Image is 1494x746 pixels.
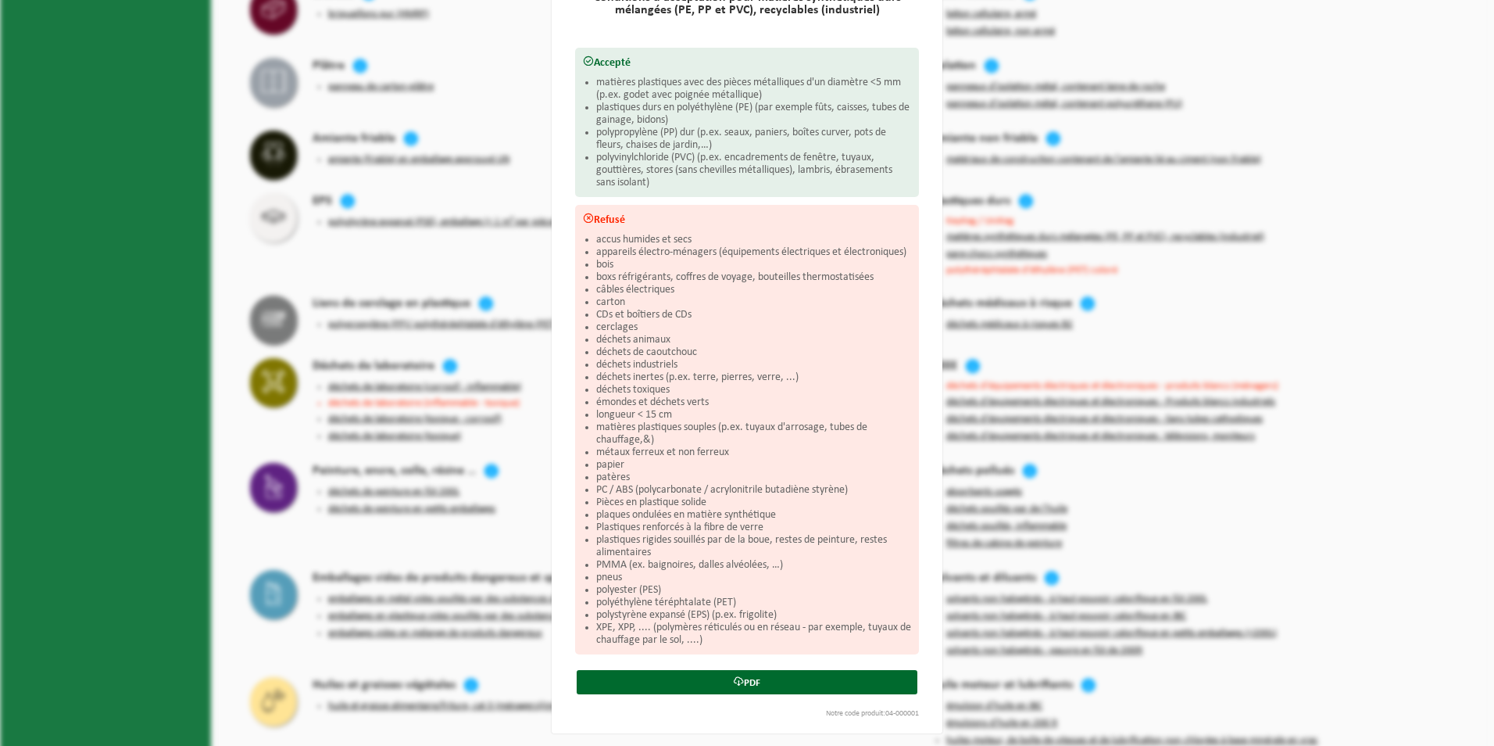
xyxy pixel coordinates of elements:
li: PMMA (ex. baignoires, dalles alvéolées, …) [596,559,911,572]
li: plaques ondulées en matière synthétique [596,509,911,522]
a: PDF [577,670,917,694]
li: métaux ferreux et non ferreux [596,447,911,459]
h3: Refusé [583,213,911,226]
li: patères [596,472,911,484]
li: déchets industriels [596,359,911,371]
li: longueur < 15 cm [596,409,911,421]
li: émondes et déchets verts [596,396,911,409]
li: déchets inertes (p.ex. terre, pierres, verre, ...) [596,371,911,384]
li: déchets animaux [596,334,911,346]
li: Plastiques renforcés à la fibre de verre [596,522,911,534]
li: matières plastiques avec des pièces métalliques d'un diamètre <5 mm (p.ex. godet avec poignée mét... [596,77,911,102]
li: PC / ABS (polycarbonate / acrylonitrile butadiène styrène) [596,484,911,497]
li: déchets toxiques [596,384,911,396]
li: polypropylène (PP) dur (p.ex. seaux, paniers, boîtes curver, pots de fleurs, chaises de jardin,…) [596,127,911,152]
li: papier [596,459,911,472]
li: accus humides et secs [596,234,911,246]
li: Pièces en plastique solide [596,497,911,509]
li: polyéthylène téréphtalate (PET) [596,597,911,609]
li: boxs réfrigérants, coffres de voyage, bouteilles thermostatisées [596,271,911,284]
li: pneus [596,572,911,584]
li: plastiques rigides souillés par de la boue, restes de peinture, restes alimentaires [596,534,911,559]
li: matières plastiques souples (p.ex. tuyaux d'arrosage, tubes de chauffage,&) [596,421,911,447]
li: plastiques durs en polyéthylène (PE) (par exemple fûts, caisses, tubes de gainage, bidons) [596,102,911,127]
li: déchets de caoutchouc [596,346,911,359]
li: polyvinylchloride (PVC) (p.ex. encadrements de fenêtre, tuyaux, gouttières, stores (sans cheville... [596,152,911,189]
li: carton [596,296,911,309]
div: Notre code produit:04-000001 [567,710,927,718]
li: câbles électriques [596,284,911,296]
li: bois [596,259,911,271]
li: XPE, XPP, .... (polymères réticulés ou en réseau - par exemple, tuyaux de chauffage par le sol, .... [596,622,911,647]
li: polyester (PES) [596,584,911,597]
li: CDs et boîtiers de CDs [596,309,911,321]
li: polystyrène expansé (EPS) (p.ex. frigolite) [596,609,911,622]
li: cerclages [596,321,911,334]
h3: Accepté [583,56,911,69]
li: appareils électro-ménagers (équipements électriques et électroniques) [596,246,911,259]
